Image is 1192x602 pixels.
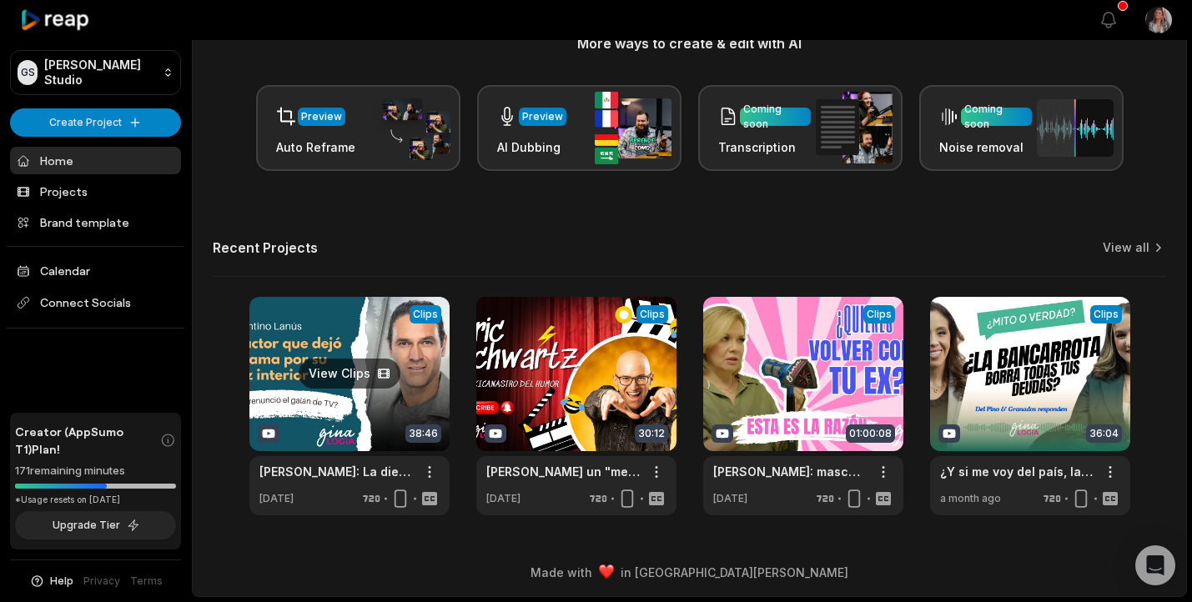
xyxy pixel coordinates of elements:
div: Made with in [GEOGRAPHIC_DATA][PERSON_NAME] [208,564,1171,581]
a: View all [1103,239,1149,256]
img: auto_reframe.png [374,96,450,161]
div: GS [18,60,38,85]
div: Open Intercom Messenger [1135,545,1175,585]
div: *Usage resets on [DATE] [15,494,176,506]
h3: More ways to create & edit with AI [213,33,1166,53]
a: Terms [130,574,163,589]
h3: Auto Reframe [276,138,355,156]
a: ¿Y si me voy del país, las deudas desaparecen? - [PERSON_NAME] & [PERSON_NAME] Law Firm explican ... [940,463,1094,480]
a: [PERSON_NAME] un "mexicanastro" a mucha honra [486,463,640,480]
div: 171 remaining minutes [15,463,176,479]
div: Coming soon [743,102,807,132]
a: Privacy [83,574,120,589]
a: Projects [10,178,181,205]
button: Upgrade Tier [15,511,176,539]
a: Brand template [10,208,181,236]
p: [PERSON_NAME] Studio [44,58,156,88]
img: noise_removal.png [1037,99,1114,157]
h3: AI Dubbing [497,138,566,156]
div: Preview [522,109,563,124]
span: Help [50,574,73,589]
h3: Transcription [718,138,811,156]
a: [PERSON_NAME]: La dieta, la disciplina y el camino espiritual que tomó el actor [259,463,413,480]
span: Connect Socials [10,288,181,318]
h3: Noise removal [939,138,1032,156]
button: Create Project [10,108,181,137]
div: Coming soon [964,102,1029,132]
h2: Recent Projects [213,239,318,256]
img: heart emoji [599,564,614,579]
a: Calendar [10,257,181,284]
a: [PERSON_NAME]: masculinidad, mujeres ALFA y por qué vuelves con tu ex [DATE] 22:01 [713,463,867,480]
img: ai_dubbing.png [595,92,671,164]
span: Creator (AppSumo T1) Plan! [15,423,160,458]
img: transcription.png [816,92,893,163]
a: Home [10,147,181,174]
div: Preview [301,109,342,124]
button: Help [29,574,73,589]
